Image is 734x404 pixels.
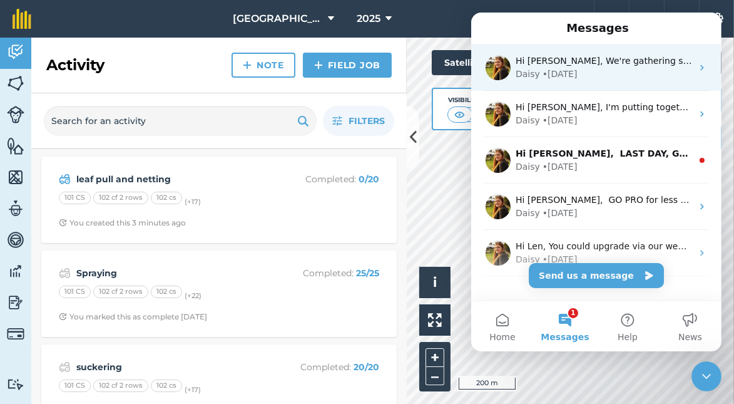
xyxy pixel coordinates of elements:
div: 102 cs [151,192,182,204]
strong: 25 / 25 [356,267,379,279]
button: Help [125,289,188,339]
button: Send us a message [58,251,193,276]
img: svg+xml;base64,PHN2ZyB4bWxucz0iaHR0cDovL3d3dy53My5vcmcvMjAwMC9zdmciIHdpZHRoPSIxNyIgaGVpZ2h0PSIxNy... [676,11,688,26]
span: [GEOGRAPHIC_DATA] [233,11,323,26]
img: svg+xml;base64,PHN2ZyB4bWxucz0iaHR0cDovL3d3dy53My5vcmcvMjAwMC9zdmciIHdpZHRoPSI1NiIgaGVpZ2h0PSI2MC... [7,137,24,155]
div: You marked this as complete [DATE] [59,312,207,322]
img: fieldmargin Logo [13,9,31,29]
small: (+ 17 ) [185,385,201,394]
span: Filters [349,114,385,128]
img: svg+xml;base64,PD94bWwgdmVyc2lvbj0iMS4wIiBlbmNvZGluZz0idXRmLTgiPz4KPCEtLSBHZW5lcmF0b3I6IEFkb2JlIE... [7,106,24,123]
img: svg+xml;base64,PHN2ZyB4bWxucz0iaHR0cDovL3d3dy53My5vcmcvMjAwMC9zdmciIHdpZHRoPSI1MCIgaGVpZ2h0PSI0MC... [452,108,467,121]
a: Note [232,53,295,78]
img: svg+xml;base64,PD94bWwgdmVyc2lvbj0iMS4wIiBlbmNvZGluZz0idXRmLTgiPz4KPCEtLSBHZW5lcmF0b3I6IEFkb2JlIE... [7,43,24,61]
strong: 20 / 20 [354,361,379,373]
div: You created this 3 minutes ago [59,218,186,228]
iframe: Intercom live chat [691,361,721,391]
button: – [426,367,444,385]
span: Home [18,320,44,329]
div: 102 cf 2 rows [93,380,148,392]
a: leaf pull and nettingCompleted: 0/20101 CS102 cf 2 rows102 cs(+17)Clock with arrow pointing clock... [49,164,389,236]
img: Four arrows, one pointing top left, one top right, one bottom right and the last bottom left [428,313,442,327]
img: svg+xml;base64,PHN2ZyB4bWxucz0iaHR0cDovL3d3dy53My5vcmcvMjAwMC9zdmciIHdpZHRoPSIxNCIgaGVpZ2h0PSIyNC... [243,58,252,73]
strong: Spraying [76,266,275,280]
span: i [433,274,437,290]
iframe: Intercom live chat [471,13,721,351]
a: Field Job [303,53,392,78]
img: svg+xml;base64,PHN2ZyB4bWxucz0iaHR0cDovL3d3dy53My5vcmcvMjAwMC9zdmciIHdpZHRoPSI1NiIgaGVpZ2h0PSI2MC... [7,74,24,93]
div: 101 CS [59,380,91,392]
strong: leaf pull and netting [76,172,275,186]
img: svg+xml;base64,PD94bWwgdmVyc2lvbj0iMS4wIiBlbmNvZGluZz0idXRmLTgiPz4KPCEtLSBHZW5lcmF0b3I6IEFkb2JlIE... [7,293,24,312]
img: svg+xml;base64,PD94bWwgdmVyc2lvbj0iMS4wIiBlbmNvZGluZz0idXRmLTgiPz4KPCEtLSBHZW5lcmF0b3I6IEFkb2JlIE... [59,266,71,281]
small: (+ 17 ) [185,197,201,206]
button: Filters [323,106,394,136]
img: svg+xml;base64,PHN2ZyB4bWxucz0iaHR0cDovL3d3dy53My5vcmcvMjAwMC9zdmciIHdpZHRoPSIxNCIgaGVpZ2h0PSIyNC... [314,58,323,73]
img: svg+xml;base64,PD94bWwgdmVyc2lvbj0iMS4wIiBlbmNvZGluZz0idXRmLTgiPz4KPCEtLSBHZW5lcmF0b3I6IEFkb2JlIE... [7,262,24,281]
button: Messages [63,289,125,339]
div: 102 cs [151,286,182,298]
span: 2025 [357,11,380,26]
small: (+ 22 ) [185,291,201,300]
div: 102 cs [151,380,182,392]
div: 101 CS [59,192,91,204]
img: svg+xml;base64,PD94bWwgdmVyc2lvbj0iMS4wIiBlbmNvZGluZz0idXRmLTgiPz4KPCEtLSBHZW5lcmF0b3I6IEFkb2JlIE... [7,325,24,343]
strong: suckering [76,360,275,374]
h2: Activity [46,55,104,75]
div: 102 cf 2 rows [93,192,148,204]
span: Messages [69,320,118,329]
div: • [DATE] [71,241,106,254]
div: 101 CS [59,286,91,298]
button: News [188,289,250,339]
img: Clock with arrow pointing clockwise [59,219,67,227]
button: + [426,348,444,367]
img: svg+xml;base64,PD94bWwgdmVyc2lvbj0iMS4wIiBlbmNvZGluZz0idXRmLTgiPz4KPCEtLSBHZW5lcmF0b3I6IEFkb2JlIE... [7,378,24,390]
img: svg+xml;base64,PD94bWwgdmVyc2lvbj0iMS4wIiBlbmNvZGluZz0idXRmLTgiPz4KPCEtLSBHZW5lcmF0b3I6IEFkb2JlIE... [7,230,24,249]
img: svg+xml;base64,PHN2ZyB4bWxucz0iaHR0cDovL3d3dy53My5vcmcvMjAwMC9zdmciIHdpZHRoPSIxOSIgaGVpZ2h0PSIyNC... [297,113,309,128]
p: Completed : [280,266,379,280]
div: Daisy [44,241,69,254]
img: svg+xml;base64,PD94bWwgdmVyc2lvbj0iMS4wIiBlbmNvZGluZz0idXRmLTgiPz4KPCEtLSBHZW5lcmF0b3I6IEFkb2JlIE... [59,172,71,187]
button: Satellite (Azure) [432,50,552,75]
img: svg+xml;base64,PHN2ZyB4bWxucz0iaHR0cDovL3d3dy53My5vcmcvMjAwMC9zdmciIHdpZHRoPSI1NiIgaGVpZ2h0PSI2MC... [7,168,24,187]
img: Clock with arrow pointing clockwise [59,313,67,321]
strong: 0 / 20 [359,174,379,185]
p: Completed : [280,172,379,186]
p: Completed : [280,360,379,374]
span: Help [146,320,166,329]
span: News [207,320,231,329]
img: svg+xml;base64,PD94bWwgdmVyc2lvbj0iMS4wIiBlbmNvZGluZz0idXRmLTgiPz4KPCEtLSBHZW5lcmF0b3I6IEFkb2JlIE... [7,199,24,218]
div: Visibility: On [447,95,495,105]
input: Search for an activity [44,106,317,136]
a: SprayingCompleted: 25/25101 CS102 cf 2 rows102 cs(+22)Clock with arrow pointing clockwiseYou mark... [49,258,389,329]
button: i [419,267,451,298]
img: svg+xml;base64,PD94bWwgdmVyc2lvbj0iMS4wIiBlbmNvZGluZz0idXRmLTgiPz4KPCEtLSBHZW5lcmF0b3I6IEFkb2JlIE... [59,360,71,375]
div: 102 cf 2 rows [93,286,148,298]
